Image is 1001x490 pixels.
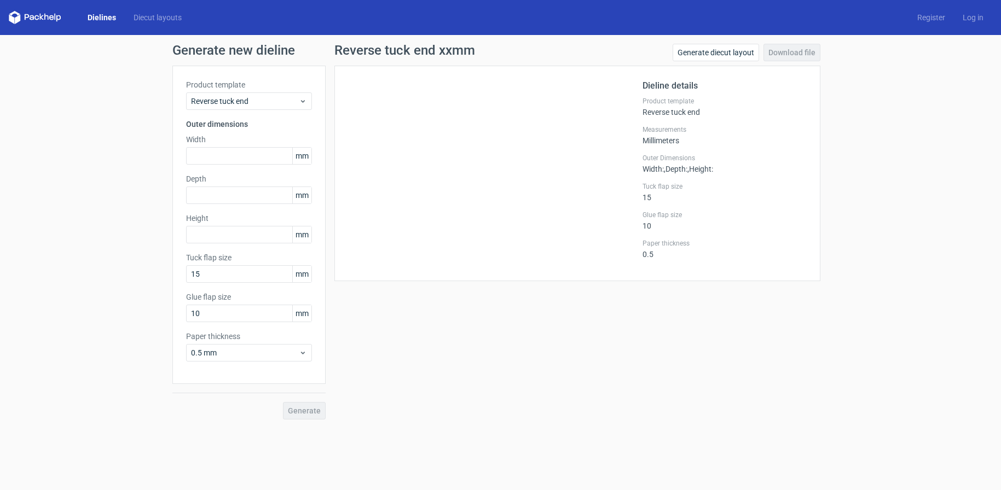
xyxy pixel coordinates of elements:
label: Glue flap size [643,211,807,219]
h1: Reverse tuck end xxmm [334,44,475,57]
span: mm [292,226,311,243]
h2: Dieline details [643,79,807,92]
a: Generate diecut layout [673,44,759,61]
span: 0.5 mm [191,347,299,358]
label: Width [186,134,312,145]
span: mm [292,305,311,322]
label: Paper thickness [186,331,312,342]
label: Product template [186,79,312,90]
label: Paper thickness [643,239,807,248]
div: 0.5 [643,239,807,259]
a: Register [909,12,954,23]
span: , Depth : [664,165,687,173]
label: Outer Dimensions [643,154,807,162]
h3: Outer dimensions [186,119,312,130]
span: mm [292,266,311,282]
label: Measurements [643,125,807,134]
label: Product template [643,97,807,106]
span: mm [292,148,311,164]
div: 15 [643,182,807,202]
label: Tuck flap size [186,252,312,263]
label: Glue flap size [186,291,312,302]
a: Log in [954,12,992,23]
label: Height [186,213,312,224]
a: Diecut layouts [125,12,190,23]
div: Millimeters [643,125,807,145]
label: Depth [186,173,312,184]
span: , Height : [687,165,713,173]
a: Dielines [79,12,125,23]
h1: Generate new dieline [172,44,829,57]
label: Tuck flap size [643,182,807,191]
span: Reverse tuck end [191,96,299,107]
span: Width : [643,165,664,173]
div: 10 [643,211,807,230]
div: Reverse tuck end [643,97,807,116]
span: mm [292,187,311,203]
